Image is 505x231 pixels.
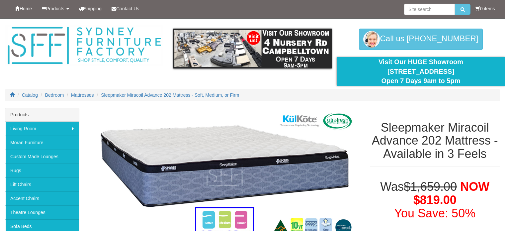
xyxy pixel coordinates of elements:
[74,0,107,17] a: Shipping
[413,180,489,207] span: NOW $819.00
[370,180,500,220] h1: Was
[84,6,102,11] span: Shipping
[342,57,500,86] div: Visit Our HUGE Showroom [STREET_ADDRESS] Open 7 Days 9am to 5pm
[5,164,79,177] a: Rugs
[475,5,495,12] li: 0 items
[394,206,475,220] font: You Save: 50%
[45,92,64,98] a: Bedroom
[10,0,37,17] a: Home
[101,92,239,98] a: Sleepmaker Miracoil Advance 202 Mattress - Soft, Medium, or Firm
[370,121,500,161] h1: Sleepmaker Miracoil Advance 202 Mattress - Available in 3 Feels
[5,205,79,219] a: Theatre Lounges
[5,191,79,205] a: Accent Chairs
[46,6,64,11] span: Products
[107,0,144,17] a: Contact Us
[5,25,163,66] img: Sydney Furniture Factory
[5,150,79,164] a: Custom Made Lounges
[5,136,79,150] a: Moran Furniture
[22,92,38,98] a: Catalog
[5,122,79,136] a: Living Room
[116,6,139,11] span: Contact Us
[20,6,32,11] span: Home
[37,0,74,17] a: Products
[404,180,457,193] del: $1,659.00
[71,92,94,98] a: Mattresses
[5,177,79,191] a: Lift Chairs
[173,29,332,68] img: showroom.gif
[5,108,79,122] div: Products
[404,4,455,15] input: Site search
